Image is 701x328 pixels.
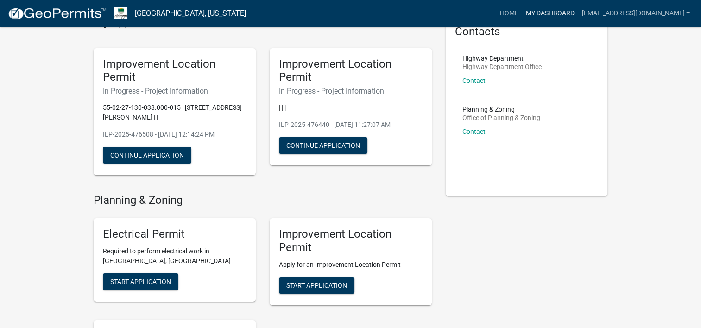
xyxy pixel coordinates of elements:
a: My Dashboard [522,5,578,22]
a: Home [496,5,522,22]
h5: Contacts [455,25,599,38]
span: Start Application [286,281,347,289]
button: Continue Application [279,137,367,154]
h5: Improvement Location Permit [103,57,246,84]
h5: Improvement Location Permit [279,227,423,254]
button: Start Application [279,277,354,294]
span: Start Application [110,278,171,285]
p: 55-02-27-130-038.000-015 | [STREET_ADDRESS][PERSON_NAME] | | [103,103,246,122]
p: Highway Department Office [462,63,542,70]
h5: Improvement Location Permit [279,57,423,84]
p: ILP-2025-476508 - [DATE] 12:14:24 PM [103,130,246,139]
p: Required to perform electrical work in [GEOGRAPHIC_DATA], [GEOGRAPHIC_DATA] [103,246,246,266]
img: Morgan County, Indiana [114,7,127,19]
h6: In Progress - Project Information [103,87,246,95]
a: Contact [462,128,486,135]
a: [EMAIL_ADDRESS][DOMAIN_NAME] [578,5,694,22]
h5: Electrical Permit [103,227,246,241]
a: Contact [462,77,486,84]
p: Highway Department [462,55,542,62]
button: Continue Application [103,147,191,164]
p: Office of Planning & Zoning [462,114,540,121]
a: [GEOGRAPHIC_DATA], [US_STATE] [135,6,246,21]
p: | | | [279,103,423,113]
h4: Planning & Zoning [94,194,432,207]
p: ILP-2025-476440 - [DATE] 11:27:07 AM [279,120,423,130]
button: Start Application [103,273,178,290]
p: Planning & Zoning [462,106,540,113]
h6: In Progress - Project Information [279,87,423,95]
p: Apply for an Improvement Location Permit [279,260,423,270]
